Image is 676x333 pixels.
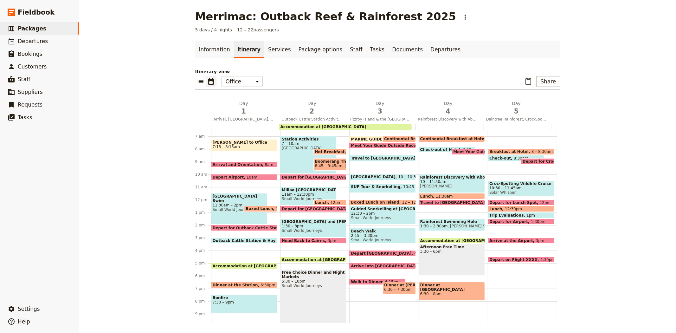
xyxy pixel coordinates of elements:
span: [PERSON_NAME] to Office [213,140,276,145]
span: 8:45 – 9:45am [315,164,343,168]
h2: Day [486,100,547,116]
div: Meet Your Guide Outside Reception & Depart [349,142,415,148]
button: Share [536,76,560,87]
span: Continental Breakfast at Hotel [384,137,453,141]
div: Continental Breakfast at Hotel [419,136,485,142]
span: Small World Journeys [351,238,414,242]
span: Accommodation at [GEOGRAPHIC_DATA] [280,125,366,129]
span: Small World Journeys [282,228,345,233]
span: Lunch [315,200,331,205]
span: Boxed Lunch [246,206,276,211]
span: Millaa [GEOGRAPHIC_DATA] [282,188,335,192]
span: Suppliers [18,89,43,95]
div: Rainforest Discovery with Aboriginal Guide10 – 11:30am[PERSON_NAME] [419,174,485,193]
span: Travel to [GEOGRAPHIC_DATA] in The [GEOGRAPHIC_DATA] [420,200,548,205]
div: 5 pm [195,261,211,266]
span: Guided Snorkelling at [GEOGRAPHIC_DATA] [351,207,414,211]
div: [GEOGRAPHIC_DATA] and [PERSON_NAME][GEOGRAPHIC_DATA]1:30 – 3pmSmall World Journeys [280,219,346,237]
span: 4:30pm [540,258,555,262]
div: Depart for [GEOGRAPHIC_DATA] [280,206,346,212]
a: Services [264,41,295,58]
div: Millaa [GEOGRAPHIC_DATA]11am – 12:30pmSmall World Journeys [280,187,337,206]
div: Depart for Airport1:30pm [488,219,554,225]
span: 12:30 – 1pm [276,206,299,211]
div: 4 pm [195,248,211,253]
div: 11 am [195,185,211,190]
div: Travel to [GEOGRAPHIC_DATA] - [GEOGRAPHIC_DATA] [349,155,415,161]
span: 1:30 – 3pm [282,224,345,228]
span: Arrival and Orientation [213,162,265,166]
span: 9am [265,162,274,166]
span: Dinner at [PERSON_NAME][GEOGRAPHIC_DATA] [384,283,414,287]
div: Boxed Lunch12:30 – 1pm [244,206,277,212]
div: Meet Your Guide Outside Reception & Depart [452,149,485,155]
span: Depart on Flight XXXX [489,258,540,262]
div: [GEOGRAPHIC_DATA] Swim11:30am – 2pmSmall World Journeys [211,193,267,225]
div: Depart for [GEOGRAPHIC_DATA] [280,174,346,180]
div: Arrive at the Airport3pm [488,238,554,244]
span: Meet Your Guide Outside Reception & Depart [453,150,553,154]
button: Add after day 5 [548,101,555,108]
span: Packages [18,25,46,32]
div: Accommodation at [GEOGRAPHIC_DATA] [211,263,277,269]
span: 12 – 12:30pm [402,200,428,205]
span: 5 days / 4 nights [195,27,232,33]
span: Accommodation at [GEOGRAPHIC_DATA] [282,258,370,262]
div: Depart [GEOGRAPHIC_DATA]4pm [349,250,415,256]
div: Station Activities7 – 10am[GEOGRAPHIC_DATA] [280,136,337,174]
span: 5 [486,107,547,116]
span: [GEOGRAPHIC_DATA] [342,164,385,168]
div: 2 pm [195,223,211,228]
span: 1:30 – 2:30pm [420,224,448,228]
span: Small World Journeys [282,197,335,201]
span: Lunch [489,207,505,211]
button: Add after day 5 [548,110,555,117]
span: [GEOGRAPHIC_DATA] Swim [213,194,266,203]
span: Arrive into [GEOGRAPHIC_DATA] [351,264,422,268]
span: 6:30pm [261,283,275,287]
span: Bonfire [213,296,276,300]
button: Calendar view [206,76,216,87]
span: 12 – 22 passengers [237,27,279,33]
div: Accommodation at [GEOGRAPHIC_DATA] [279,124,412,130]
span: Check-out of Hotel [420,147,463,152]
span: 3:30 – 6pm [420,249,483,254]
h2: Day [282,100,342,116]
span: 10:30 – 11:45am [489,186,552,190]
span: [GEOGRAPHIC_DATA] [282,146,335,150]
span: Accommodation at [GEOGRAPHIC_DATA] [420,238,509,243]
span: Depart for Airport [489,219,531,224]
span: Dinner at the Station [213,283,261,287]
span: 7:50am [463,147,478,152]
span: Depart for Lunch Spot [489,200,540,205]
span: Depart [GEOGRAPHIC_DATA] [351,251,414,255]
div: Free Choice Dinner and Night Markets5:30 – 10pmSmall World Journeys [280,269,346,326]
div: [GEOGRAPHIC_DATA]10 – 10:30am [349,174,415,180]
a: Itinerary [234,41,264,58]
button: Add before day 3 [344,100,351,124]
h2: Day [214,100,274,116]
span: 1pm [526,213,535,217]
div: Rainforest Swimming Hole1:30 – 2:30pm[PERSON_NAME] Swimming Hole [419,219,485,231]
span: Fieldbook [18,8,55,17]
span: 10:45 – 11:30am [403,185,435,192]
div: Depart for Lunch Spot12pm [488,199,554,206]
div: Breakfast at Hotel8 – 8:30am [488,149,554,155]
span: 11:30am [436,194,453,198]
span: 7:30 – 9pm [213,300,276,304]
span: 2:15 – 3:30pm [351,233,414,238]
div: MARINE GUIDES - Arrive at Office [349,136,406,142]
span: 3pm [536,238,544,243]
span: Small World Journeys [282,284,345,288]
span: Walk to Dinner [351,280,385,284]
div: Boxed Lunch on Island12 – 12:30pm [349,199,415,206]
button: Day4Rainforest Discovery with Aboriginal Guide and Daintree Rainforest [415,100,484,124]
span: 10 – 10:30am [398,175,425,179]
span: 7:15 – 8:15am [213,145,240,149]
span: 1 [214,107,274,116]
span: Fitzroy Island & the [GEOGRAPHIC_DATA] with Paddleboarding and [GEOGRAPHIC_DATA] [347,117,413,122]
div: 7 am [195,134,211,139]
span: Depart for Croc Cruise [523,159,573,163]
button: List view [195,76,206,87]
span: SUP Tour & Snorkelling [351,185,403,189]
